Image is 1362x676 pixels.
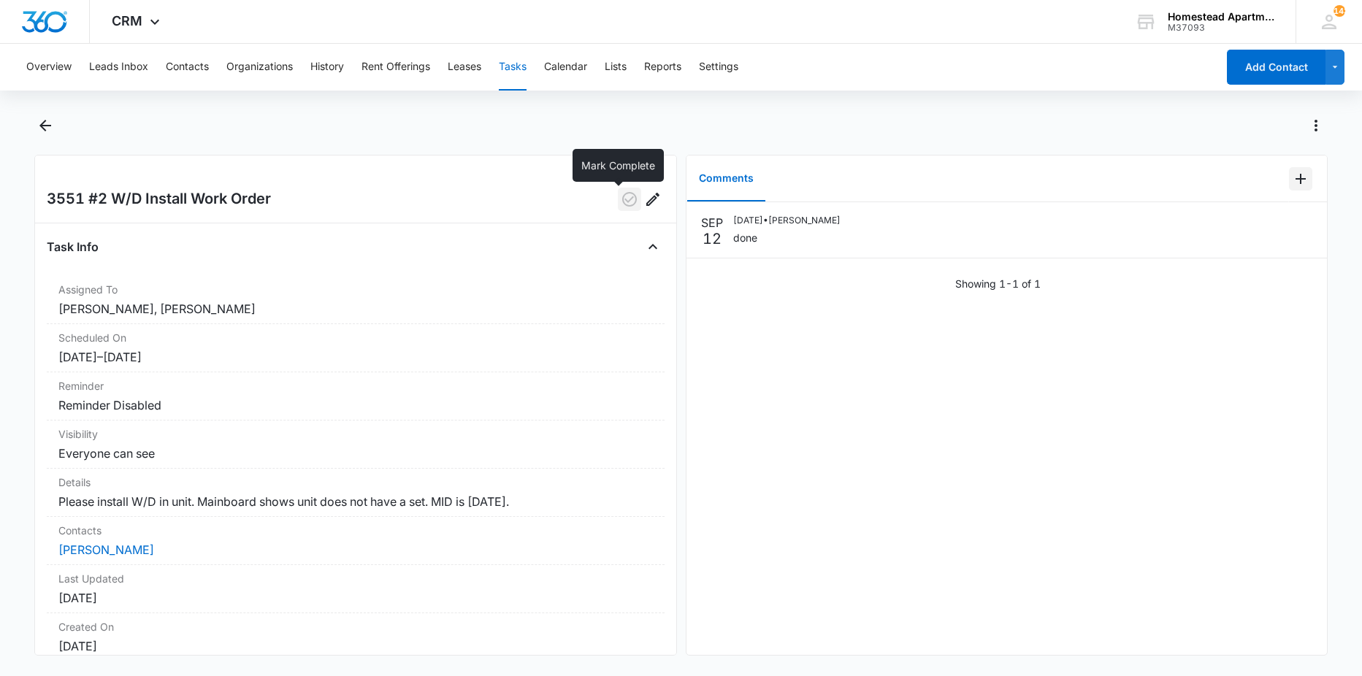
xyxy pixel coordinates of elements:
[644,44,681,91] button: Reports
[47,420,665,469] div: VisibilityEveryone can see
[47,565,665,613] div: Last Updated[DATE]
[544,44,587,91] button: Calendar
[47,613,665,661] div: Created On[DATE]
[58,300,653,318] dd: [PERSON_NAME], [PERSON_NAME]
[361,44,430,91] button: Rent Offerings
[58,523,653,538] dt: Contacts
[499,44,527,91] button: Tasks
[703,231,722,246] p: 12
[573,149,664,182] div: Mark Complete
[58,589,653,607] dd: [DATE]
[641,188,665,211] button: Edit
[1289,167,1312,191] button: Add Comment
[47,469,665,517] div: DetailsPlease install W/D in unit. Mainboard shows unit does not have a set. MID is [DATE].
[1227,50,1325,85] button: Add Contact
[1334,5,1345,17] span: 143
[58,493,653,510] dd: Please install W/D in unit. Mainboard shows unit does not have a set. MID is [DATE].
[310,44,344,91] button: History
[687,156,765,201] button: Comments
[641,235,665,258] button: Close
[58,475,653,490] dt: Details
[1168,11,1274,23] div: account name
[47,188,271,211] h2: 3551 #2 W/D Install Work Order
[47,324,665,372] div: Scheduled On[DATE]–[DATE]
[58,330,653,345] dt: Scheduled On
[1334,5,1345,17] div: notifications count
[701,214,723,231] p: SEP
[58,348,653,366] dd: [DATE] – [DATE]
[448,44,481,91] button: Leases
[733,214,841,227] p: [DATE] • [PERSON_NAME]
[34,114,57,137] button: Back
[58,282,653,297] dt: Assigned To
[58,542,154,557] a: [PERSON_NAME]
[112,13,142,28] span: CRM
[733,230,841,245] p: done
[226,44,293,91] button: Organizations
[47,238,99,256] h4: Task Info
[1168,23,1274,33] div: account id
[605,44,627,91] button: Lists
[26,44,72,91] button: Overview
[58,637,653,655] dd: [DATE]
[58,445,653,462] dd: Everyone can see
[58,619,653,634] dt: Created On
[47,517,665,565] div: Contacts[PERSON_NAME]
[58,571,653,586] dt: Last Updated
[58,426,653,442] dt: Visibility
[47,372,665,420] div: ReminderReminder Disabled
[47,276,665,324] div: Assigned To[PERSON_NAME], [PERSON_NAME]
[699,44,738,91] button: Settings
[58,378,653,393] dt: Reminder
[166,44,209,91] button: Contacts
[955,276,1041,291] p: Showing 1-1 of 1
[58,396,653,414] dd: Reminder Disabled
[89,44,148,91] button: Leads Inbox
[1304,114,1328,137] button: Actions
